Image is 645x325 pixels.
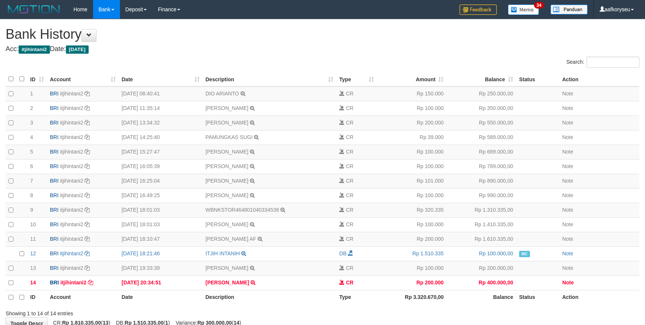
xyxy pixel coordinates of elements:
td: [DATE] 14:25:40 [119,130,203,145]
a: [PERSON_NAME] AF [206,236,256,242]
a: Copy itjihintani2 to clipboard [85,192,90,198]
th: Description [203,290,336,305]
td: Rp 589.000,00 [447,130,516,145]
div: Showing 1 to 14 of 14 entries [6,307,263,317]
th: Type: activate to sort column ascending [336,72,377,86]
img: panduan.png [550,4,588,15]
a: [PERSON_NAME] [206,105,248,111]
a: Copy itjihintani2 to clipboard [85,221,90,227]
span: 4 [30,134,33,140]
span: [DATE] [66,45,89,54]
span: CR [346,120,353,126]
th: Account: activate to sort column ascending [47,72,119,86]
th: Type [336,290,377,305]
span: BRI [50,134,58,140]
span: BRI [50,250,58,256]
span: CR [346,163,353,169]
span: 2 [30,105,33,111]
td: [DATE] 18:01:03 [119,217,203,232]
img: Feedback.jpg [460,4,497,15]
a: Copy itjihintani2 to clipboard [85,236,90,242]
a: Copy itjihintani2 to clipboard [85,207,90,213]
a: Copy itjihintani2 to clipboard [85,178,90,184]
a: Copy itjihintani2 to clipboard [85,250,90,256]
span: itjihintani2 [19,45,50,54]
td: [DATE] 20:34:51 [119,275,203,290]
td: Rp 320.335 [377,203,447,217]
span: BRI [50,265,58,271]
a: Copy itjihintani2 to clipboard [85,265,90,271]
span: BRI [50,163,58,169]
a: WBNKSTOR464801040334538 [206,207,279,213]
span: CR [346,221,353,227]
span: 8 [30,192,33,198]
span: 6 [30,163,33,169]
a: Note [562,207,573,213]
input: Search: [587,57,639,68]
img: MOTION_logo.png [6,4,62,15]
a: Note [562,250,573,256]
td: Rp 39.000 [377,130,447,145]
a: PAMUNGKAS SUGI [206,134,253,140]
td: Rp 200.000 [377,116,447,130]
span: 10 [30,221,36,227]
img: Button%20Memo.svg [508,4,539,15]
span: 13 [30,265,36,271]
th: Date [119,290,203,305]
td: Rp 100.000,00 [447,246,516,261]
strong: Rp 3.320.670,00 [405,294,444,300]
td: [DATE] 18:21:46 [119,246,203,261]
span: 34 [534,2,544,9]
a: itjihintani2 [60,236,83,242]
a: itjihintani2 [60,149,83,155]
span: BRI [50,105,58,111]
a: itjihintani2 [60,192,83,198]
th: Account [47,290,119,305]
label: Search: [566,57,639,68]
td: Rp 100.000 [377,261,447,275]
td: [DATE] 11:35:14 [119,101,203,116]
a: itjihintani2 [60,163,83,169]
span: BRI [50,280,59,285]
td: Rp 1.410.335,00 [447,217,516,232]
span: 3 [30,120,33,126]
span: BRI [50,221,58,227]
td: Rp 350.000,00 [447,101,516,116]
td: [DATE] 08:40:41 [119,86,203,101]
a: Note [562,236,573,242]
a: Copy itjihintani2 to clipboard [85,149,90,155]
td: Rp 100.000 [377,217,447,232]
span: CR [346,265,353,271]
td: Rp 200.000 [377,232,447,246]
span: BRI [50,207,58,213]
td: [DATE] 16:05:39 [119,159,203,174]
th: Amount: activate to sort column ascending [377,72,447,86]
td: Rp 200.000,00 [447,261,516,275]
th: Action [559,72,639,86]
a: Copy itjihintani2 to clipboard [85,105,90,111]
span: 11 [30,236,36,242]
a: Note [562,134,573,140]
a: itjihintani2 [60,265,83,271]
span: 7 [30,178,33,184]
a: itjihintani2 [60,120,83,126]
a: Note [562,105,573,111]
th: Balance: activate to sort column ascending [447,72,516,86]
a: [PERSON_NAME] [206,265,248,271]
td: [DATE] 16:49:25 [119,188,203,203]
span: BRI [50,149,58,155]
a: Copy itjihintani2 to clipboard [88,280,93,285]
a: Note [562,280,574,285]
a: Note [562,91,573,97]
td: Rp 400.000,00 [447,275,516,290]
td: Rp 890.000,00 [447,174,516,188]
td: Rp 101.000 [377,174,447,188]
a: Copy itjihintani2 to clipboard [85,134,90,140]
a: DIO ARIANTO [206,91,239,97]
th: Status [516,290,559,305]
a: [PERSON_NAME] [206,192,248,198]
td: [DATE] 15:27:47 [119,145,203,159]
td: Rp 100.000 [377,101,447,116]
td: Rp 689.000,00 [447,145,516,159]
a: Note [562,192,573,198]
